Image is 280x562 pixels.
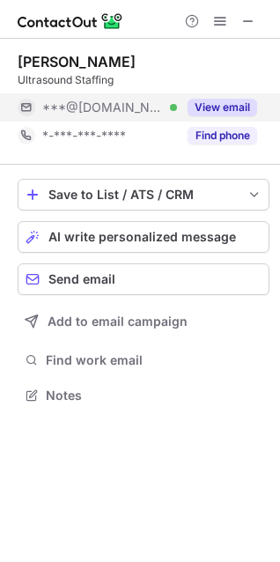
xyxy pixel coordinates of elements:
[18,221,269,253] button: AI write personalized message
[18,348,269,373] button: Find work email
[18,179,269,211] button: save-profile-one-click
[48,314,188,329] span: Add to email campaign
[18,306,269,337] button: Add to email campaign
[18,11,123,32] img: ContactOut v5.3.10
[18,263,269,295] button: Send email
[46,388,262,403] span: Notes
[188,127,257,144] button: Reveal Button
[188,99,257,116] button: Reveal Button
[48,230,236,244] span: AI write personalized message
[18,53,136,70] div: [PERSON_NAME]
[46,352,262,368] span: Find work email
[18,72,269,88] div: Ultrasound Staffing
[48,188,239,202] div: Save to List / ATS / CRM
[18,383,269,408] button: Notes
[42,100,164,115] span: ***@[DOMAIN_NAME]
[48,272,115,286] span: Send email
